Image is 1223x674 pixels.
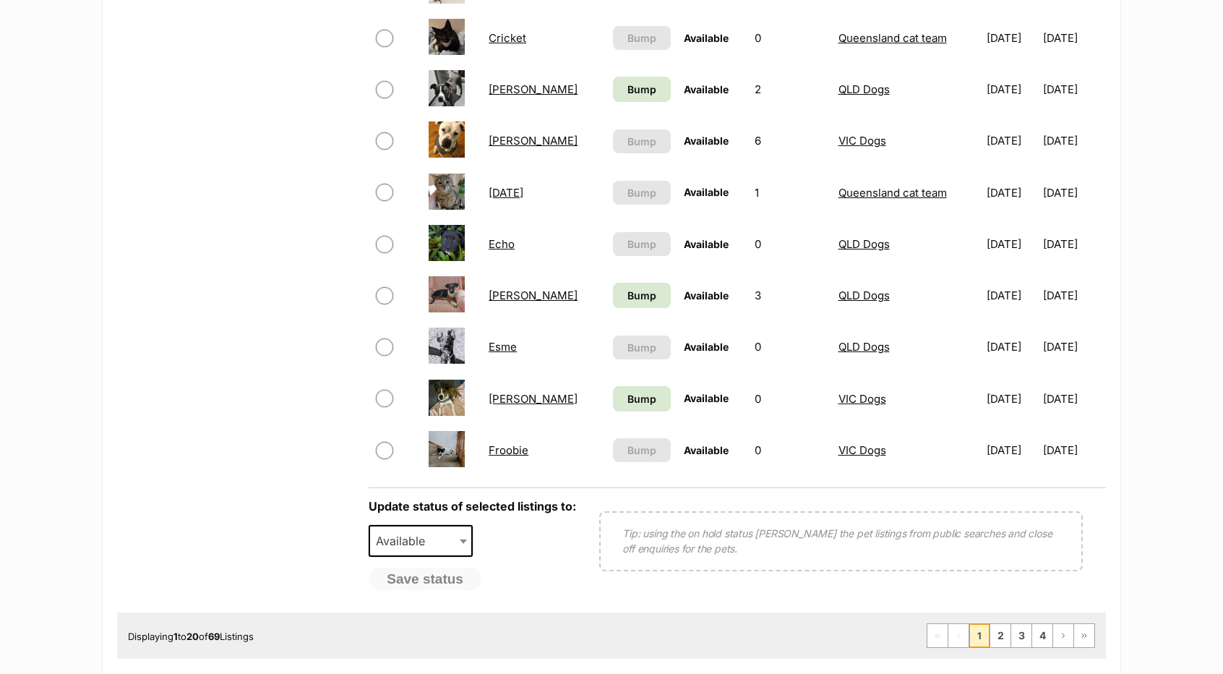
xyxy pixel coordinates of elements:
td: 0 [749,219,831,269]
span: Bump [627,391,656,406]
span: Bump [627,185,656,200]
td: [DATE] [981,168,1042,218]
button: Save status [369,568,481,591]
td: 2 [749,64,831,114]
td: 0 [749,425,831,475]
a: [PERSON_NAME] [489,82,578,96]
td: 0 [749,322,831,372]
span: Bump [627,134,656,149]
td: [DATE] [981,116,1042,166]
td: 3 [749,270,831,320]
a: QLD Dogs [838,82,890,96]
button: Bump [613,181,671,205]
a: Next page [1053,624,1073,647]
span: Available [684,392,729,404]
td: [DATE] [981,13,1042,63]
span: Available [684,186,729,198]
td: [DATE] [981,322,1042,372]
span: First page [927,624,948,647]
a: Page 4 [1032,624,1052,647]
td: [DATE] [1043,116,1104,166]
button: Bump [613,232,671,256]
td: [DATE] [1043,219,1104,269]
td: [DATE] [981,374,1042,424]
a: [PERSON_NAME] [489,289,578,302]
button: Bump [613,336,671,359]
a: Cricket [489,31,526,45]
a: Bump [613,283,671,308]
span: Available [370,531,439,551]
a: Queensland cat team [838,186,947,200]
a: Last page [1074,624,1094,647]
a: Page 2 [990,624,1010,647]
a: QLD Dogs [838,237,890,251]
td: 1 [749,168,831,218]
td: [DATE] [981,270,1042,320]
td: [DATE] [1043,64,1104,114]
a: Echo [489,237,515,251]
td: [DATE] [981,219,1042,269]
a: VIC Dogs [838,392,886,406]
a: [DATE] [489,186,523,200]
a: QLD Dogs [838,340,890,354]
a: Bump [613,77,671,102]
a: Esme [489,340,517,354]
nav: Pagination [927,623,1095,648]
td: [DATE] [1043,168,1104,218]
td: [DATE] [1043,322,1104,372]
td: 0 [749,374,831,424]
td: [DATE] [1043,13,1104,63]
button: Bump [613,26,671,50]
span: Available [684,444,729,456]
span: Bump [627,236,656,252]
span: Bump [627,30,656,46]
a: Queensland cat team [838,31,947,45]
td: [DATE] [1043,425,1104,475]
span: Available [684,32,729,44]
button: Bump [613,438,671,462]
a: VIC Dogs [838,134,886,148]
span: Bump [627,443,656,458]
td: [DATE] [1043,374,1104,424]
span: Available [684,83,729,95]
span: Bump [627,82,656,97]
td: [DATE] [1043,270,1104,320]
a: QLD Dogs [838,289,890,302]
label: Update status of selected listings to: [369,499,576,513]
a: Page 3 [1011,624,1031,647]
a: [PERSON_NAME] [489,134,578,148]
span: Available [684,238,729,250]
strong: 1 [173,631,178,642]
strong: 20 [186,631,199,642]
a: Froobie [489,443,528,457]
p: Tip: using the on hold status [PERSON_NAME] the pet listings from public searches and close off e... [622,526,1060,556]
a: [PERSON_NAME] [489,392,578,406]
td: [DATE] [981,64,1042,114]
a: Bump [613,386,671,411]
a: VIC Dogs [838,443,886,457]
span: Page 1 [969,624,990,647]
button: Bump [613,129,671,153]
span: Available [684,289,729,302]
td: 6 [749,116,831,166]
td: [DATE] [981,425,1042,475]
td: 0 [749,13,831,63]
span: Bump [627,340,656,355]
strong: 69 [208,631,220,642]
span: Bump [627,288,656,303]
span: Previous page [948,624,969,647]
span: Available [684,135,729,147]
span: Displaying to of Listings [128,631,254,642]
span: Available [684,341,729,353]
span: Available [369,525,473,557]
